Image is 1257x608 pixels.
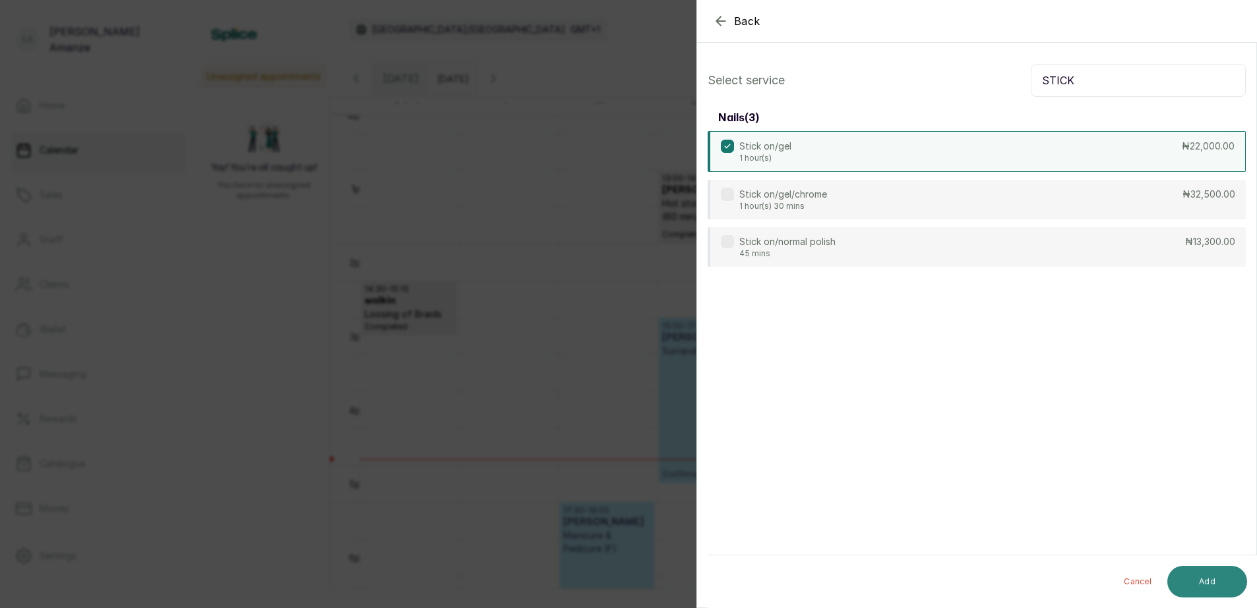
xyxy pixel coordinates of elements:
[739,248,836,259] p: 45 mins
[1182,140,1235,153] p: ₦22,000.00
[708,71,785,90] p: Select service
[718,110,759,126] h3: nails ( 3 )
[734,13,760,29] span: Back
[1113,566,1162,597] button: Cancel
[739,188,827,201] p: Stick on/gel/chrome
[1031,64,1246,97] input: Search.
[1167,566,1247,597] button: Add
[739,140,791,153] p: Stick on/gel
[1182,188,1235,201] p: ₦32,500.00
[1185,235,1235,248] p: ₦13,300.00
[713,13,760,29] button: Back
[739,201,827,211] p: 1 hour(s) 30 mins
[739,153,791,163] p: 1 hour(s)
[739,235,836,248] p: Stick on/normal polish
